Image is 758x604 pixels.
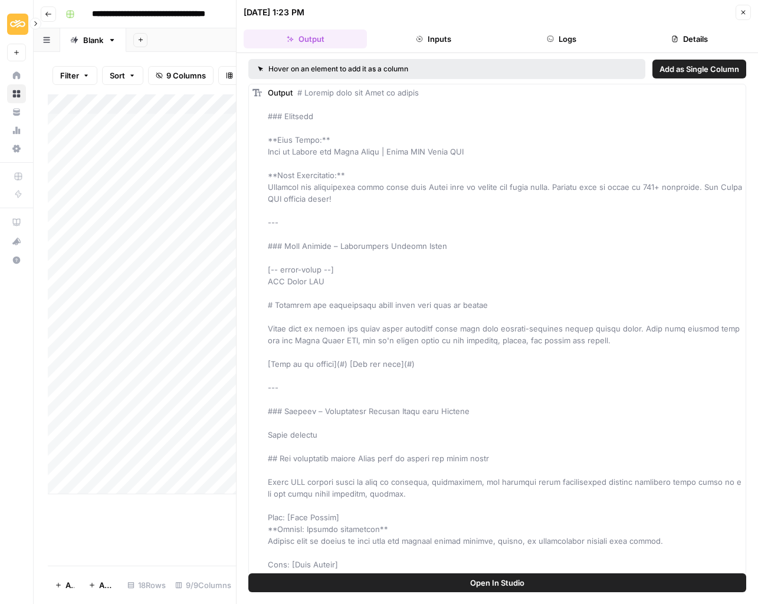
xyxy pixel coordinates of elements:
a: Home [7,66,26,85]
span: Output [268,88,293,97]
button: Details [628,29,751,48]
span: Open In Studio [470,577,524,589]
button: 9 Columns [148,66,214,85]
span: Add as Single Column [659,63,739,75]
button: Add 10 Rows [81,576,123,595]
span: Sort [110,70,125,81]
span: 9 Columns [166,70,206,81]
button: Add Row [48,576,81,595]
button: Help + Support [7,251,26,270]
button: Logs [500,29,623,48]
button: Inputs [372,29,495,48]
button: What's new? [7,232,26,251]
a: Usage [7,121,26,140]
span: Add 10 Rows [99,579,116,591]
a: Settings [7,139,26,158]
a: Your Data [7,103,26,122]
div: 9/9 Columns [170,576,236,595]
div: [DATE] 1:23 PM [244,6,304,18]
img: Sinch Logo [7,14,28,35]
div: Blank [83,34,103,46]
button: Add as Single Column [652,60,746,78]
div: What's new? [8,232,25,250]
a: AirOps Academy [7,213,26,232]
div: 18 Rows [123,576,170,595]
a: Browse [7,84,26,103]
button: Filter [52,66,97,85]
button: Open In Studio [248,573,746,592]
span: Add Row [65,579,74,591]
a: Blank [60,28,126,52]
button: Workspace: Sinch [7,9,26,39]
div: Hover on an element to add it as a column [258,64,522,74]
button: Output [244,29,367,48]
button: Sort [102,66,143,85]
span: Filter [60,70,79,81]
